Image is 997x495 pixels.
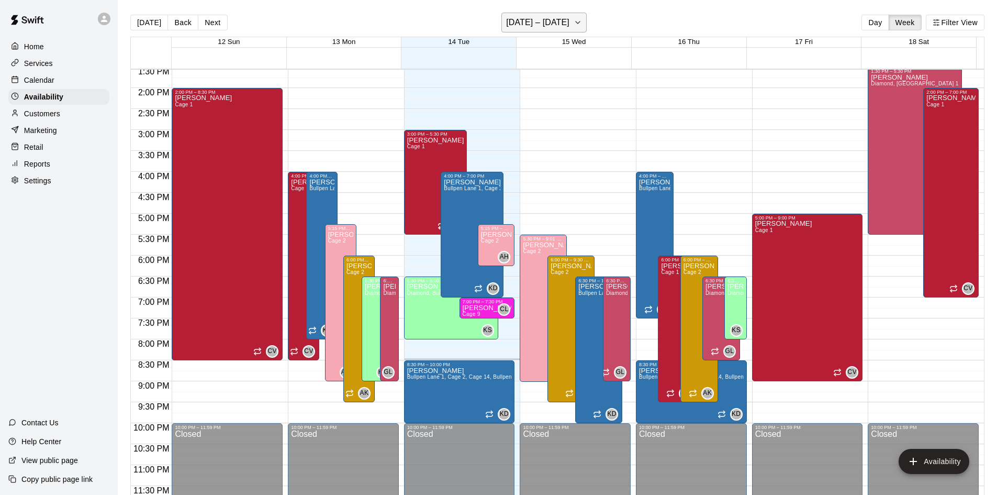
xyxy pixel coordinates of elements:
[358,387,371,400] div: Alexa Klepper
[483,325,492,336] span: KS
[332,38,355,46] span: 13 Mon
[593,410,601,419] span: Recurring availability
[136,298,172,306] span: 7:00 PM
[702,277,740,360] div: 6:30 PM – 8:30 PM: Available
[498,303,510,316] div: Chris Landis
[8,123,109,138] a: Marketing
[657,303,669,316] div: Keith Daly
[266,345,278,358] div: Carly Vaughan
[309,185,783,191] span: Bullpen Lane 1, Cage 2, Cage 14, Bullpen Lane 2, Cage 3, Cage 4, Cage 5, Cage 9, Cage 11, Cage 12...
[407,144,425,149] span: Cage 1
[678,38,700,46] span: 16 Thu
[8,89,109,105] div: Availability
[444,173,500,179] div: 4:00 PM – 7:00 PM
[684,257,715,262] div: 6:00 PM – 9:30 PM
[485,410,494,419] span: Recurring availability
[551,257,591,262] div: 6:00 PM – 9:30 PM
[752,214,863,381] div: 5:00 PM – 9:00 PM: Available
[795,38,813,46] button: 17 Fri
[463,311,480,317] span: Cage 9
[601,368,610,377] span: Recurring availability
[488,283,497,294] span: KD
[267,346,276,357] span: CV
[730,408,743,421] div: Keith Daly
[131,465,172,474] span: 11:00 PM
[868,67,962,235] div: 1:30 PM – 5:30 PM: Available
[175,425,279,430] div: 10:00 PM – 11:59 PM
[291,185,309,191] span: Cage 1
[136,67,172,76] span: 1:30 PM
[871,69,959,74] div: 1:30 PM – 5:30 PM
[441,172,503,298] div: 4:00 PM – 7:00 PM: Available
[926,15,984,30] button: Filter View
[290,347,298,356] span: Recurring availability
[684,269,701,275] span: Cage 2
[328,226,353,231] div: 5:15 PM – 9:00 PM
[723,345,736,358] div: Gavin Lill
[8,156,109,172] a: Reports
[175,90,279,95] div: 2:00 PM – 8:30 PM
[724,277,746,339] div: 6:30 PM – 8:00 PM: Available
[346,269,364,275] span: Cage 2
[680,256,718,402] div: 6:00 PM – 9:30 PM: Available
[636,360,747,423] div: 8:30 PM – 10:00 PM: Available
[438,222,446,230] span: Recurring availability
[644,305,653,314] span: Recurring availability
[701,387,714,400] div: Alexa Klepper
[21,455,78,466] p: View public page
[661,257,692,262] div: 6:00 PM – 9:30 PM
[606,408,618,421] div: Keith Daly
[383,278,395,283] div: 6:30 PM – 9:00 PM
[24,75,54,85] p: Calendar
[380,277,398,381] div: 6:30 PM – 9:00 PM: Available
[136,256,172,265] span: 6:00 PM
[498,251,510,263] div: Aaron Herr
[360,388,368,399] span: AK
[730,324,743,337] div: Keegan Soltis
[136,151,172,160] span: 3:30 PM
[661,269,679,275] span: Cage 1
[218,38,240,46] span: 12 Sun
[498,408,510,421] div: Keith Daly
[24,108,60,119] p: Customers
[407,425,512,430] div: 10:00 PM – 11:59 PM
[500,304,508,315] span: CL
[718,410,726,419] span: Recurring availability
[345,389,354,398] span: Recurring availability
[8,72,109,88] a: Calendar
[679,387,691,400] div: Carly Vaughan
[407,290,906,296] span: Diamond, Bullpen Lane 1, Cage 2, Cage 14, Bullpen Lane 2, Cage 3, Cage 4, Cage 5, Cage 9, Cage 11...
[8,173,109,189] div: Settings
[340,366,352,379] div: Aaron Herr
[506,15,569,30] h6: [DATE] – [DATE]
[136,193,172,202] span: 4:30 PM
[21,436,61,447] p: Help Center
[551,269,568,275] span: Cage 2
[658,256,696,402] div: 6:00 PM – 9:30 PM: Available
[639,362,744,367] div: 8:30 PM – 10:00 PM
[175,102,193,107] span: Cage 1
[24,58,53,69] p: Services
[341,367,350,378] span: AH
[962,282,974,295] div: Carly Vaughan
[24,175,51,186] p: Settings
[481,226,512,231] div: 5:15 PM – 6:15 PM
[523,425,628,430] div: 10:00 PM – 11:59 PM
[167,15,198,30] button: Back
[376,366,389,379] div: Keegan Soltis
[711,347,719,356] span: Recurring availability
[24,159,50,169] p: Reports
[565,389,574,398] span: Recurring availability
[407,278,495,283] div: 6:30 PM – 8:00 PM
[321,324,333,337] div: Keith Daly
[607,409,616,420] span: KD
[8,39,109,54] a: Home
[136,381,172,390] span: 9:00 PM
[639,425,744,430] div: 10:00 PM – 11:59 PM
[448,38,469,46] button: 14 Tue
[136,88,172,97] span: 2:00 PM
